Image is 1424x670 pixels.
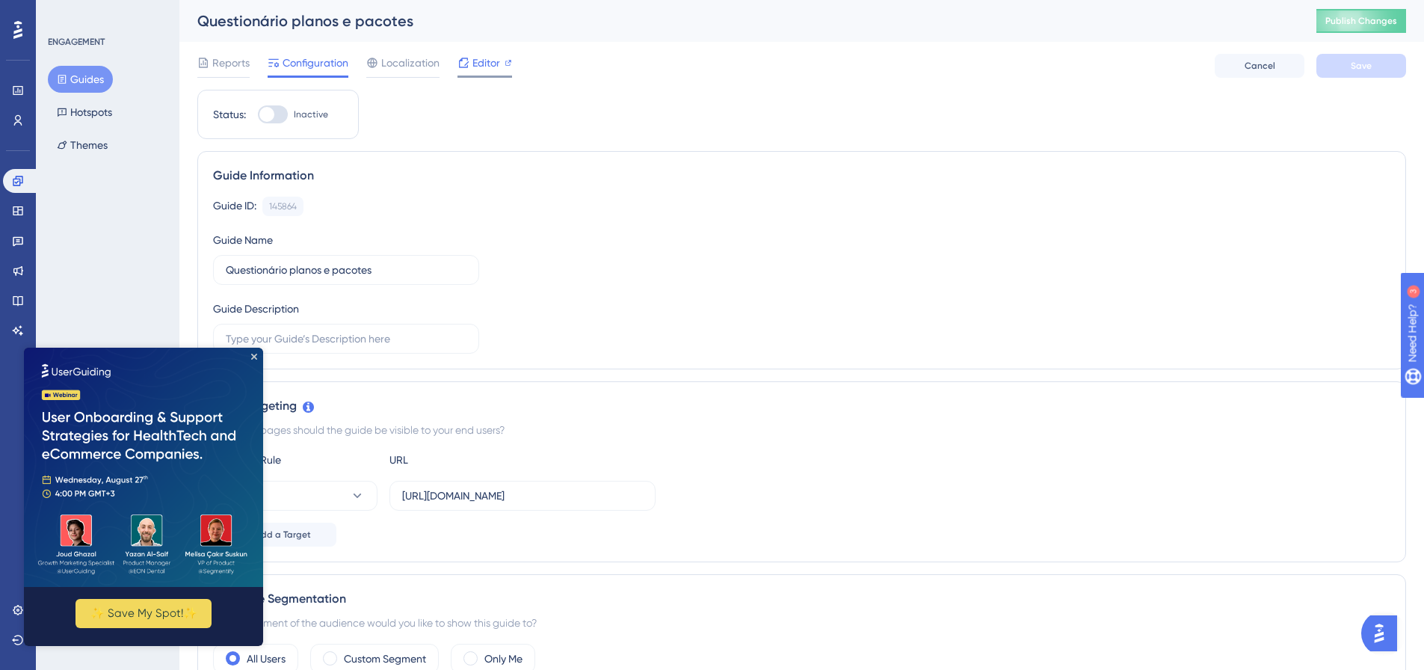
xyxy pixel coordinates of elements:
button: Add a Target [213,523,336,547]
span: Save [1351,60,1372,72]
span: Reports [212,54,250,72]
div: Status: [213,105,246,123]
input: Type your Guide’s Name here [226,262,466,278]
div: 3 [104,7,108,19]
span: Editor [472,54,500,72]
div: Questionário planos e pacotes [197,10,1279,31]
div: URL [389,451,554,469]
label: Custom Segment [344,650,426,668]
span: Localization [381,54,440,72]
label: All Users [247,650,286,668]
span: Add a Target [255,529,311,541]
span: Publish Changes [1325,15,1397,27]
div: Guide Description [213,300,299,318]
button: Publish Changes [1316,9,1406,33]
div: Page Targeting [213,397,1390,415]
button: equals [213,481,377,511]
div: 145864 [269,200,297,212]
div: Guide ID: [213,197,256,216]
button: Hotspots [48,99,121,126]
input: Type your Guide’s Description here [226,331,466,347]
button: ✨ Save My Spot!✨ [52,251,188,280]
span: Need Help? [35,4,93,22]
button: Cancel [1215,54,1304,78]
span: Cancel [1245,60,1275,72]
div: Close Preview [227,6,233,12]
div: Choose A Rule [213,451,377,469]
label: Only Me [484,650,523,668]
button: Guides [48,66,113,93]
button: Themes [48,132,117,159]
div: Guide Name [213,231,273,249]
div: On which pages should the guide be visible to your end users? [213,421,1390,439]
div: ENGAGEMENT [48,36,105,48]
div: Guide Information [213,167,1390,185]
button: Save [1316,54,1406,78]
iframe: UserGuiding AI Assistant Launcher [1361,611,1406,656]
input: yourwebsite.com/path [402,488,643,504]
div: Audience Segmentation [213,590,1390,608]
div: Which segment of the audience would you like to show this guide to? [213,614,1390,632]
span: Inactive [294,108,328,120]
span: Configuration [283,54,348,72]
